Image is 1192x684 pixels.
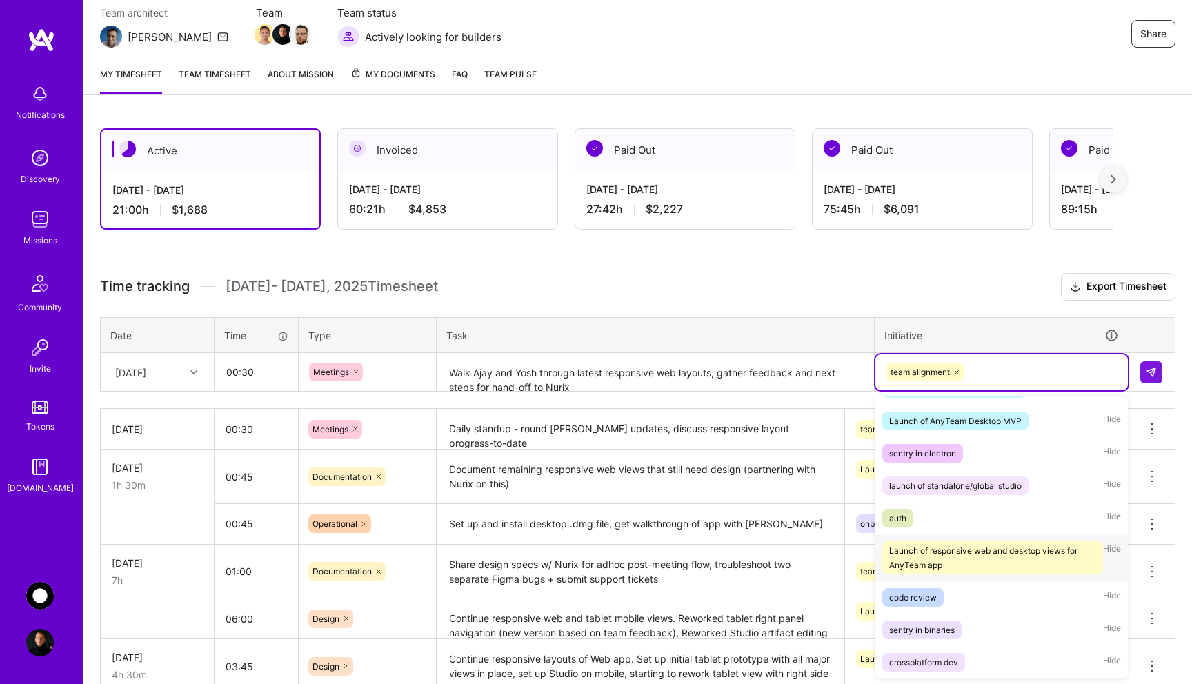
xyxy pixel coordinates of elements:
[312,614,339,624] span: Design
[1146,367,1157,378] img: Submit
[586,202,784,217] div: 27:42 h
[128,30,212,44] div: [PERSON_NAME]
[100,6,228,20] span: Team architect
[337,6,501,20] span: Team status
[28,28,55,52] img: logo
[1103,444,1121,463] span: Hide
[18,300,62,314] div: Community
[23,233,57,248] div: Missions
[112,203,308,217] div: 21:00 h
[272,24,293,45] img: Team Member Avatar
[408,202,446,217] span: $4,853
[884,202,920,217] span: $6,091
[889,543,1096,572] div: Launch of responsive web and desktop views for AnyTeam app
[350,67,435,82] span: My Documents
[1061,273,1175,301] button: Export Timesheet
[484,67,537,94] a: Team Pulse
[889,414,1022,428] div: Launch of AnyTeam Desktop MVP
[813,129,1032,171] div: Paid Out
[350,67,435,94] a: My Documents
[824,182,1021,197] div: [DATE] - [DATE]
[437,317,875,353] th: Task
[824,202,1021,217] div: 75:45 h
[1131,20,1175,48] button: Share
[112,183,308,197] div: [DATE] - [DATE]
[438,410,843,448] textarea: Daily standup - round [PERSON_NAME] updates, discuss responsive layout progress-to-date
[256,6,310,20] span: Team
[26,205,54,233] img: teamwork
[438,505,843,543] textarea: Set up and install desktop .dmg file, get walkthrough of app with [PERSON_NAME]
[119,141,136,157] img: Active
[312,661,339,672] span: Design
[313,367,349,377] span: Meetings
[292,23,310,46] a: Team Member Avatar
[1103,588,1121,607] span: Hide
[337,26,359,48] img: Actively looking for builders
[23,629,57,656] a: User Avatar
[224,328,288,343] div: Time
[26,419,54,434] div: Tokens
[299,317,437,353] th: Type
[860,606,1104,616] span: Launch of responsive web and desktop views for AnyTeam app
[215,354,297,390] input: HH:MM
[891,367,950,377] span: team alignment
[646,202,683,217] span: $2,227
[889,446,956,461] div: sentry in electron
[1070,280,1081,294] i: icon Download
[26,582,54,610] img: AnyTeam: Team for AI-Powered Sales Platform
[26,334,54,361] img: Invite
[112,478,203,492] div: 1h 30m
[23,582,57,610] a: AnyTeam: Team for AI-Powered Sales Platform
[226,278,438,295] span: [DATE] - [DATE] , 2025 Timesheet
[860,566,920,576] span: team alignment
[586,182,784,197] div: [DATE] - [DATE]
[215,459,298,495] input: HH:MM
[1103,653,1121,672] span: Hide
[438,354,873,391] textarea: Walk Ajay and Yosh through latest responsive web layouts, gather feedback and next steps for hand...
[215,505,298,542] input: HH:MM
[438,451,843,503] textarea: Document remaining responsive web views that still need design (partnering with Nurix on this)
[438,546,843,598] textarea: Share design specs w/ Nurix for adhoc post-meeting flow, troubleshoot two separate Figma bugs + s...
[365,30,501,44] span: Actively looking for builders
[349,202,546,217] div: 60:21 h
[255,24,275,45] img: Team Member Avatar
[112,573,203,587] div: 7h
[349,140,366,157] img: Invoiced
[860,424,920,434] span: team alignment
[215,553,298,590] input: HH:MM
[268,67,334,94] a: About Mission
[312,472,372,482] span: Documentation
[1103,509,1121,527] span: Hide
[190,369,197,376] i: icon Chevron
[100,67,162,94] a: My timesheet
[338,129,557,171] div: Invoiced
[860,654,1104,664] span: Launch of responsive web and desktop views for AnyTeam app
[312,566,372,576] span: Documentation
[115,365,146,379] div: [DATE]
[179,67,251,94] a: Team timesheet
[889,590,937,605] div: code review
[26,144,54,172] img: discovery
[112,422,203,436] div: [DATE]
[256,23,274,46] a: Team Member Avatar
[1140,27,1166,41] span: Share
[101,130,319,172] div: Active
[172,203,208,217] span: $1,688
[575,129,795,171] div: Paid Out
[274,23,292,46] a: Team Member Avatar
[1061,140,1077,157] img: Paid Out
[290,24,311,45] img: Team Member Avatar
[349,182,546,197] div: [DATE] - [DATE]
[112,556,203,570] div: [DATE]
[484,69,537,79] span: Team Pulse
[26,629,54,656] img: User Avatar
[112,667,203,682] div: 4h 30m
[7,481,74,495] div: [DOMAIN_NAME]
[312,424,348,434] span: Meetings
[1140,361,1164,383] div: null
[217,31,228,42] i: icon Mail
[26,453,54,481] img: guide book
[23,267,57,300] img: Community
[860,464,1104,474] span: Launch of responsive web and desktop views for AnyTeam app
[30,361,51,376] div: Invite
